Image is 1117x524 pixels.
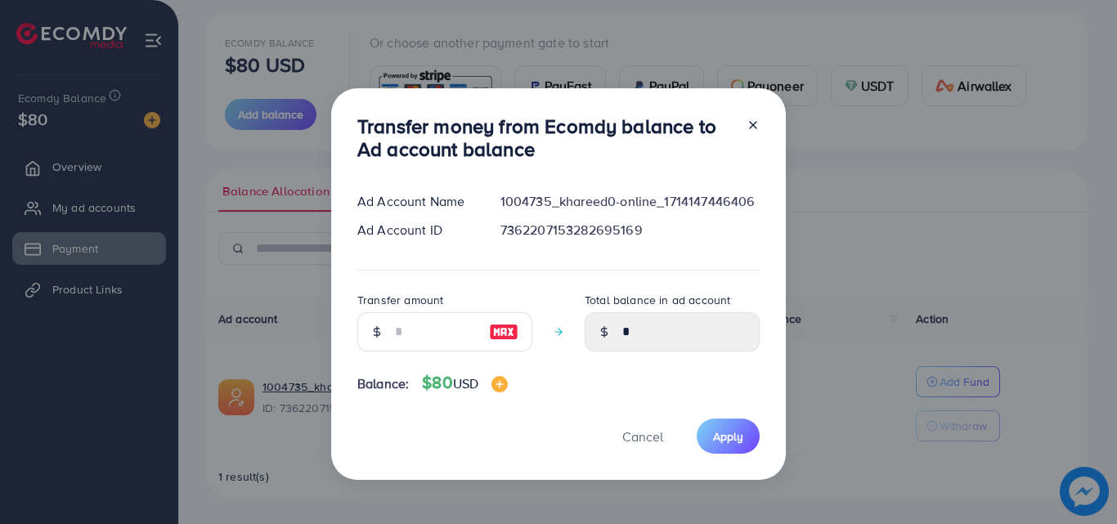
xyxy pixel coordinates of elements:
[453,374,478,392] span: USD
[357,292,443,308] label: Transfer amount
[489,322,518,342] img: image
[357,374,409,393] span: Balance:
[487,221,773,240] div: 7362207153282695169
[697,419,760,454] button: Apply
[357,114,733,162] h3: Transfer money from Ecomdy balance to Ad account balance
[344,221,487,240] div: Ad Account ID
[602,419,684,454] button: Cancel
[422,373,508,393] h4: $80
[713,428,743,445] span: Apply
[344,192,487,211] div: Ad Account Name
[585,292,730,308] label: Total balance in ad account
[622,428,663,446] span: Cancel
[491,376,508,392] img: image
[487,192,773,211] div: 1004735_khareed0-online_1714147446406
